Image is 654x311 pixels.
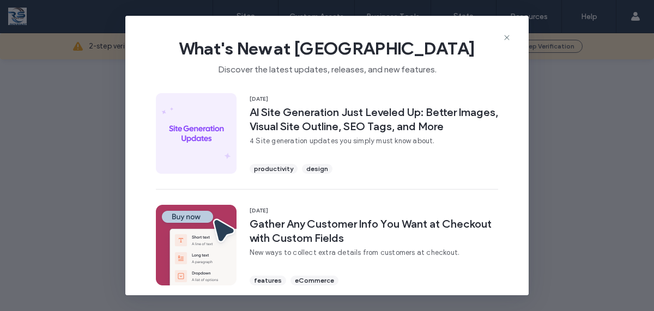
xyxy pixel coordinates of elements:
span: 4 Site generation updates you simply must know about. [250,136,498,147]
span: [DATE] [250,207,498,215]
span: eCommerce [295,276,334,285]
span: [DATE] [250,95,498,103]
span: What's New at [GEOGRAPHIC_DATA] [143,38,511,59]
span: design [306,164,328,174]
span: Gather Any Customer Info You Want at Checkout with Custom Fields [250,217,498,245]
span: features [254,276,282,285]
span: Discover the latest updates, releases, and new features. [143,59,511,76]
span: productivity [254,164,293,174]
span: New ways to collect extra details from customers at checkout. [250,247,498,258]
span: AI Site Generation Just Leveled Up: Better Images, Visual Site Outline, SEO Tags, and More [250,105,498,133]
